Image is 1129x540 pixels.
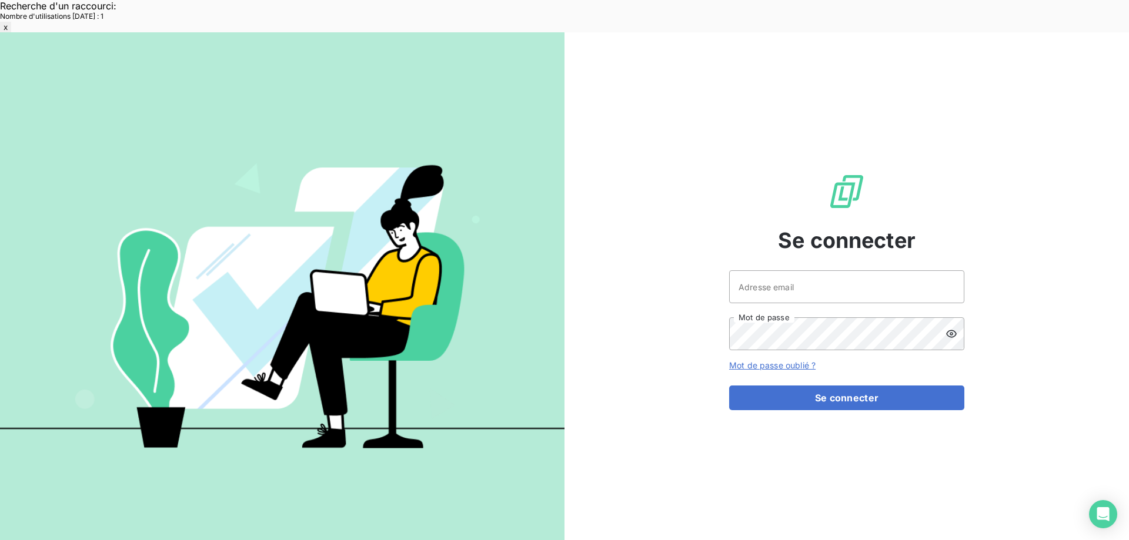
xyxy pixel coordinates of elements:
div: Open Intercom Messenger [1089,500,1117,528]
a: Mot de passe oublié ? [729,360,816,370]
input: placeholder [729,270,964,303]
button: Se connecter [729,385,964,410]
span: Se connecter [778,224,916,256]
img: Logo LeanPay [828,173,866,210]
